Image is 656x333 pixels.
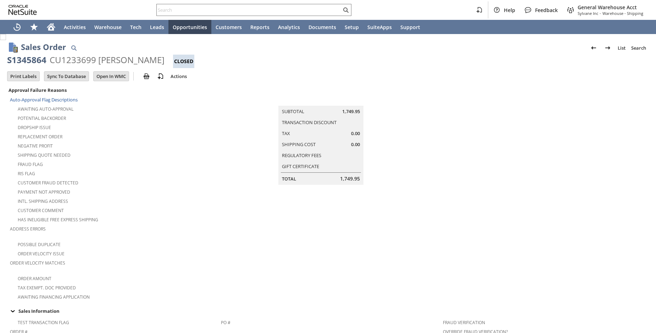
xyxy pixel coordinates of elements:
a: Tech [126,20,146,34]
input: Open In WMC [94,72,129,81]
div: CU1233699 [PERSON_NAME] [50,54,165,66]
a: Subtotal [282,108,304,115]
a: Address Errors [10,226,46,232]
span: Tech [130,24,141,30]
a: Customers [211,20,246,34]
a: Dropship Issue [18,124,51,131]
span: Setup [345,24,359,30]
span: Support [400,24,420,30]
a: Actions [168,73,190,79]
a: Regulatory Fees [282,152,321,159]
a: Fraud Flag [18,161,43,167]
span: 1,749.95 [340,175,360,182]
a: RIS flag [18,171,35,177]
a: Order Velocity Issue [18,251,65,257]
a: Support [396,20,424,34]
a: Fraud Verification [443,320,485,326]
div: Closed [173,55,194,68]
a: Order Velocity Matches [10,260,65,266]
a: Negative Profit [18,143,53,149]
svg: Recent Records [13,23,21,31]
img: Next [604,44,612,52]
a: Auto-Approval Flag Descriptions [10,96,78,103]
a: Has Ineligible Free Express Shipping [18,217,98,223]
img: Previous [589,44,598,52]
a: Customer Comment [18,207,64,213]
input: Sync To Database [44,72,89,81]
a: Tax Exempt. Doc Provided [18,285,76,291]
a: PO # [221,320,230,326]
div: Shortcuts [26,20,43,34]
span: Leads [150,24,164,30]
h1: Sales Order [21,41,66,53]
a: Documents [304,20,340,34]
a: Test Transaction Flag [18,320,69,326]
a: SuiteApps [363,20,396,34]
img: Quick Find [70,44,78,52]
caption: Summary [278,94,363,106]
a: Home [43,20,60,34]
a: Setup [340,20,363,34]
span: - [600,11,601,16]
span: Sylvane Inc [578,11,598,16]
a: Replacement Order [18,134,62,140]
span: General Warehouse Acct [578,4,643,11]
a: Awaiting Auto-Approval [18,106,73,112]
span: Warehouse - Shipping [602,11,643,16]
a: Search [628,42,649,54]
input: Print Labels [7,72,39,81]
a: Payment not approved [18,189,70,195]
a: Leads [146,20,168,34]
a: List [615,42,628,54]
a: Tax [282,130,290,137]
a: Potential Backorder [18,115,66,121]
a: Gift Certificate [282,163,319,170]
span: Opportunities [173,24,207,30]
a: Intl. Shipping Address [18,198,68,204]
span: Analytics [278,24,300,30]
a: Warehouse [90,20,126,34]
svg: Shortcuts [30,23,38,31]
span: SuiteApps [367,24,392,30]
span: 1,749.95 [342,108,360,115]
a: Activities [60,20,90,34]
td: Sales Information [7,306,649,316]
img: print.svg [142,72,151,81]
a: Total [282,176,296,182]
span: Reports [250,24,269,30]
span: Customers [216,24,242,30]
span: 0.00 [351,130,360,137]
svg: Home [47,23,55,31]
svg: logo [9,5,37,15]
span: Feedback [535,7,558,13]
img: add-record.svg [156,72,165,81]
span: Help [504,7,515,13]
a: Analytics [274,20,304,34]
div: Approval Failure Reasons [7,85,218,95]
a: Shipping Quote Needed [18,152,71,158]
div: S1345864 [7,54,46,66]
a: Order Amount [18,276,51,282]
span: Activities [64,24,86,30]
a: Reports [246,20,274,34]
span: Documents [308,24,336,30]
a: Recent Records [9,20,26,34]
span: 0.00 [351,141,360,148]
svg: Search [341,6,350,14]
div: Sales Information [7,306,646,316]
a: Customer Fraud Detected [18,180,78,186]
a: Awaiting Financing Application [18,294,90,300]
a: Shipping Cost [282,141,316,148]
a: Opportunities [168,20,211,34]
span: Warehouse [94,24,122,30]
a: Possible Duplicate [18,242,61,248]
a: Transaction Discount [282,119,337,126]
input: Search [157,6,341,14]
